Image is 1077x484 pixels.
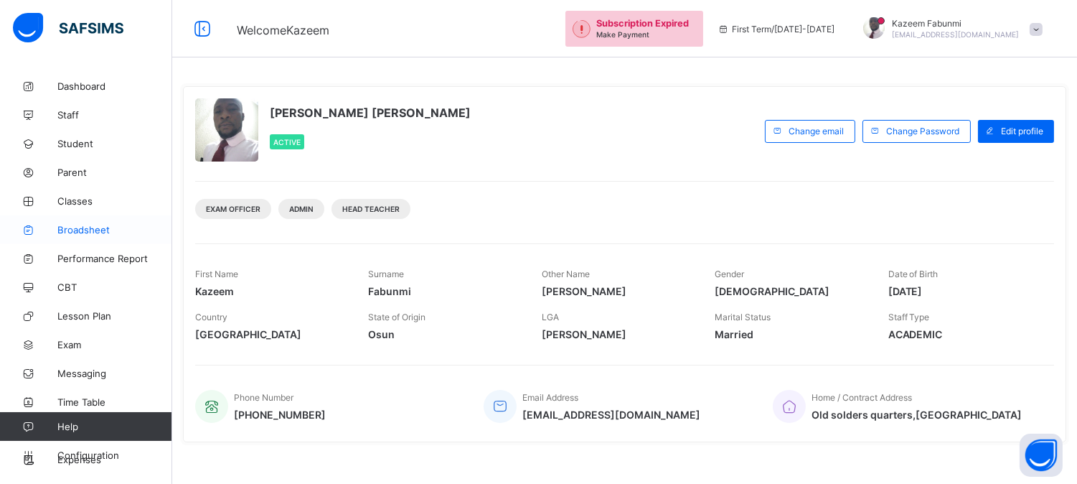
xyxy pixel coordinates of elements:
[342,205,400,213] span: head teacher
[57,138,172,149] span: Student
[715,312,771,322] span: Marital Status
[57,421,171,432] span: Help
[368,269,404,279] span: Surname
[57,339,172,350] span: Exam
[57,195,172,207] span: Classes
[522,392,578,403] span: Email Address
[892,30,1019,39] span: [EMAIL_ADDRESS][DOMAIN_NAME]
[596,18,689,29] span: Subscription Expired
[849,17,1050,41] div: KazeemFabunmi
[368,312,425,322] span: State of Origin
[888,285,1040,297] span: [DATE]
[596,30,649,39] span: Make Payment
[718,24,834,34] span: session/term information
[234,392,293,403] span: Phone Number
[195,269,238,279] span: First Name
[789,126,844,136] span: Change email
[812,409,1022,421] span: Old solders quarters,[GEOGRAPHIC_DATA]
[542,312,559,322] span: LGA
[57,167,172,178] span: Parent
[886,126,959,136] span: Change Password
[195,328,347,340] span: [GEOGRAPHIC_DATA]
[195,285,347,297] span: Kazeem
[57,450,171,461] span: Configuration
[542,285,693,297] span: [PERSON_NAME]
[289,205,314,213] span: Admin
[542,328,693,340] span: [PERSON_NAME]
[13,13,123,43] img: safsims
[1020,434,1063,477] button: Open asap
[542,269,590,279] span: Other Name
[715,285,866,297] span: [DEMOGRAPHIC_DATA]
[237,23,329,37] span: Welcome Kazeem
[715,269,744,279] span: Gender
[888,328,1040,340] span: ACADEMIC
[234,409,326,421] span: [PHONE_NUMBER]
[57,109,172,121] span: Staff
[57,224,172,236] span: Broadsheet
[812,392,912,403] span: Home / Contract Address
[892,18,1019,29] span: Kazeem Fabunmi
[57,80,172,92] span: Dashboard
[57,281,172,293] span: CBT
[522,409,700,421] span: [EMAIL_ADDRESS][DOMAIN_NAME]
[273,138,301,146] span: Active
[57,368,172,379] span: Messaging
[270,106,471,120] span: [PERSON_NAME] [PERSON_NAME]
[1001,126,1043,136] span: Edit profile
[57,310,172,322] span: Lesson Plan
[888,312,930,322] span: Staff Type
[573,20,591,38] img: outstanding-1.146d663e52f09953f639664a84e30106.svg
[368,285,519,297] span: Fabunmi
[206,205,260,213] span: exam officer
[57,396,172,408] span: Time Table
[368,328,519,340] span: Osun
[715,328,866,340] span: Married
[195,312,227,322] span: Country
[888,269,939,279] span: Date of Birth
[57,253,172,264] span: Performance Report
